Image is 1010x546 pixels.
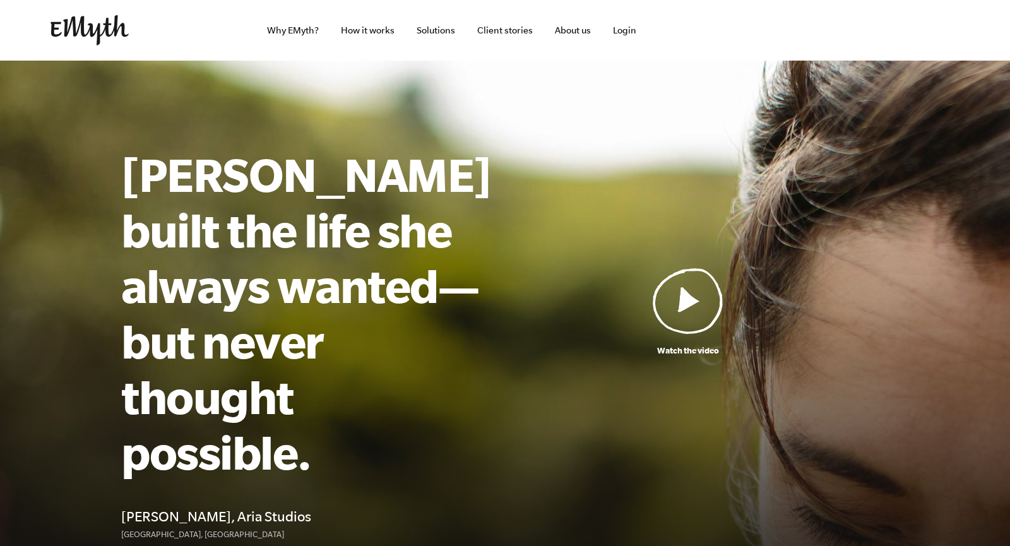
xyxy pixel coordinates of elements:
[121,505,487,528] h4: [PERSON_NAME], Aria Studios
[487,268,889,357] a: Watch the video
[121,528,487,541] p: [GEOGRAPHIC_DATA], [GEOGRAPHIC_DATA]
[827,16,959,44] iframe: Embedded CTA
[50,15,129,45] img: EMyth
[487,344,889,357] p: Watch the video
[688,16,821,44] iframe: Embedded CTA
[653,268,723,334] img: Play Video
[121,146,487,480] h1: [PERSON_NAME] built the life she always wanted—but never thought possible.
[947,485,1010,546] iframe: Chat Widget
